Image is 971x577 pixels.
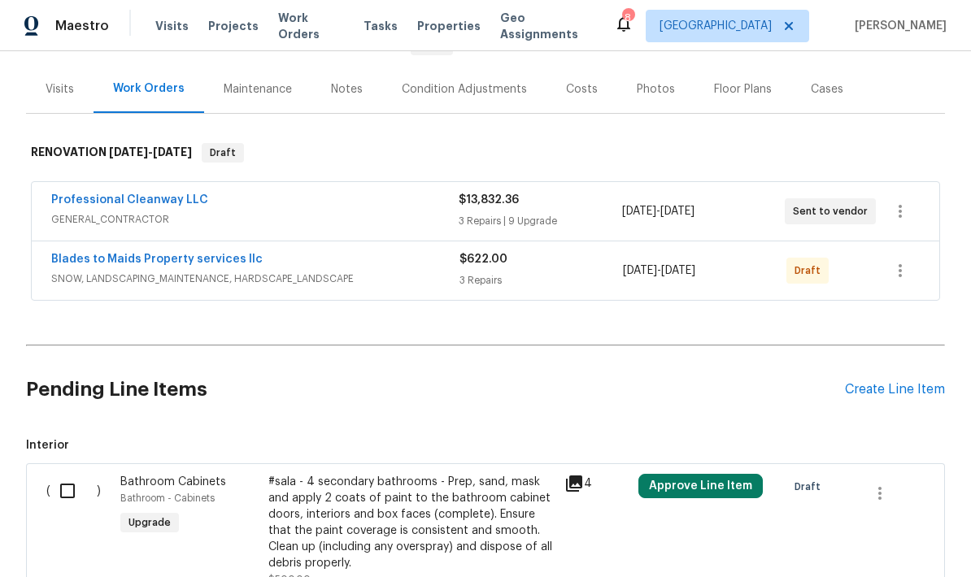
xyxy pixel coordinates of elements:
span: [DATE] [109,146,148,158]
span: Work Orders [278,10,344,42]
span: Projects [208,18,259,34]
div: RENOVATION [DATE]-[DATE]Draft [26,127,945,179]
div: Maintenance [224,81,292,98]
span: Bathroom - Cabinets [120,493,215,503]
span: - [329,40,401,51]
span: Geo Assignments [500,10,594,42]
span: [DATE] [660,206,695,217]
span: Maestro [55,18,109,34]
span: Draft [203,145,242,161]
div: Notes [331,81,363,98]
div: Visits [46,81,74,98]
div: 3 Repairs | 9 Upgrade [459,213,621,229]
h6: RENOVATION [31,143,192,163]
span: [DATE] [622,206,656,217]
span: Visits [155,18,189,34]
span: GENERAL_CONTRACTOR [51,211,459,228]
span: [PERSON_NAME] [848,18,947,34]
span: - [623,262,695,279]
span: Bathroom Cabinets [120,476,226,488]
div: Cases [811,81,843,98]
span: [GEOGRAPHIC_DATA] [660,18,772,34]
span: Renovation [265,40,453,51]
span: $622.00 [459,254,507,265]
span: Properties [417,18,481,34]
div: Create Line Item [845,382,945,397]
span: [DATE] [26,40,60,51]
span: SNOW, LANDSCAPING_MAINTENANCE, HARDSCAPE_LANDSCAPE [51,271,459,287]
span: - [109,146,192,158]
div: Work Orders [113,80,185,97]
div: 8 [622,10,634,26]
span: [DATE] [623,265,657,276]
div: Floor Plans [714,81,772,98]
button: Approve Line Item [638,474,763,498]
h2: Pending Line Items [26,352,845,427]
div: Costs [566,81,598,98]
span: [DATE] [329,40,363,51]
div: 4 [564,474,629,493]
div: Photos [637,81,675,98]
span: Draft [795,262,827,279]
span: Upgrade [122,514,177,531]
span: Tasks [364,20,398,32]
span: [DATE] [367,40,401,51]
a: Professional Cleanway LLC [51,194,208,206]
span: $13,832.36 [459,194,519,206]
span: Interior [26,437,945,453]
span: [DATE] [153,146,192,158]
span: Sent to vendor [793,203,874,219]
span: [DATE] [661,265,695,276]
span: Draft [795,479,827,495]
div: #sala - 4 secondary bathrooms - Prep, sand, mask and apply 2 coats of paint to the bathroom cabin... [268,474,555,571]
div: 3 Repairs [459,272,623,288]
a: Blades to Maids Property services llc [51,254,263,265]
div: Condition Adjustments [402,81,527,98]
span: - [622,203,695,219]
